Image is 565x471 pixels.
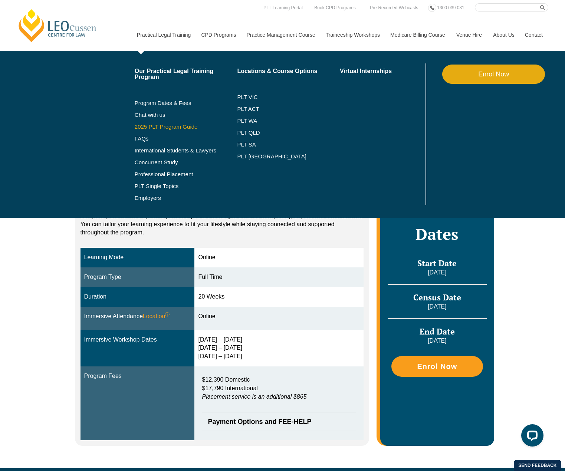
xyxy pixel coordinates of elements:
a: PLT Learning Portal [262,4,305,12]
a: CPD Programs [196,19,241,51]
a: Employers [135,195,237,201]
a: International Students & Lawyers [135,148,237,154]
a: PLT Single Topics [135,183,237,189]
div: Online [198,312,360,321]
p: [DATE] [388,269,486,277]
a: Enrol Now [391,356,483,377]
a: PLT VIC [237,94,340,100]
a: PLT QLD [237,130,340,136]
a: Practice Management Course [241,19,320,51]
a: Professional Placement [135,171,237,177]
a: FAQs [135,136,237,142]
a: PLT [GEOGRAPHIC_DATA] [237,154,340,159]
div: 20 Weeks [198,293,360,301]
em: Placement service is an additional $865 [202,393,306,400]
sup: ⓘ [165,312,170,317]
a: Virtual Internships [340,68,424,74]
span: $17,790 International [202,385,257,391]
div: [DATE] – [DATE] [DATE] – [DATE] [DATE] – [DATE] [198,336,360,361]
a: Locations & Course Options [237,68,340,74]
div: Program Fees [84,372,191,381]
a: Book CPD Programs [312,4,357,12]
a: Venue Hire [451,19,487,51]
span: $12,390 Domestic [202,376,250,383]
a: 1300 039 031 [435,4,466,12]
a: Program Dates & Fees [135,100,237,106]
a: Medicare Billing Course [385,19,451,51]
a: Pre-Recorded Webcasts [368,4,420,12]
a: Concurrent Study [135,159,237,165]
span: Census Date [413,292,461,303]
div: Tabs. Open items with Enter or Space, close with Escape and navigate using the Arrow keys. [75,167,369,445]
div: Online [198,253,360,262]
a: Our Practical Legal Training Program [135,68,237,80]
h2: Dates [388,225,486,243]
span: Enrol Now [417,363,457,370]
span: Start Date [417,258,457,269]
a: [PERSON_NAME] Centre for Law [17,8,99,43]
a: Chat with us [135,112,237,118]
p: [DATE] [388,303,486,311]
a: PLT WA [237,118,321,124]
div: Full Time [198,273,360,281]
div: Immersive Workshop Dates [84,336,191,344]
a: Practical Legal Training [131,19,196,51]
a: Enrol Now [442,65,545,84]
a: PLT ACT [237,106,340,112]
span: Location [143,312,170,321]
a: PLT SA [237,142,340,148]
span: Payment Options and FEE-HELP [208,418,343,425]
div: Learning Mode [84,253,191,262]
div: Immersive Attendance [84,312,191,321]
div: Program Type [84,273,191,281]
p: [DATE] [388,337,486,345]
div: Duration [84,293,191,301]
a: 2025 PLT Program Guide [135,124,219,130]
a: Traineeship Workshops [320,19,385,51]
a: Contact [519,19,548,51]
iframe: LiveChat chat widget [515,421,546,452]
span: End Date [420,326,455,337]
a: About Us [487,19,519,51]
span: 1300 039 031 [437,5,464,10]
